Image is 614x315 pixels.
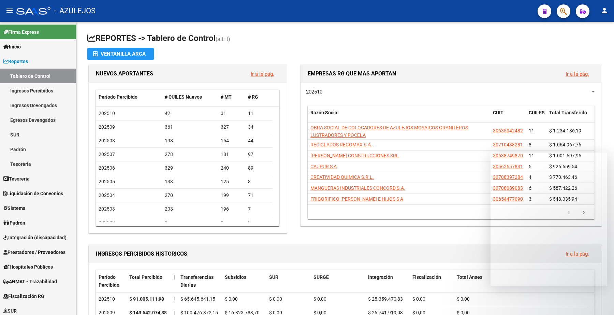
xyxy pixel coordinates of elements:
span: 11 [529,128,534,133]
button: Ir a la pág. [245,68,280,80]
datatable-header-cell: CUILES [526,105,546,128]
span: | [174,296,175,302]
span: Transferencias Diarias [180,274,214,288]
datatable-header-cell: # RG [245,90,273,104]
span: Fiscalización RG [3,292,44,300]
span: INGRESOS PERCIBIDOS HISTORICOS [96,250,187,257]
span: 202506 [99,165,115,171]
datatable-header-cell: Integración [365,270,410,292]
span: Padrón [3,219,25,227]
div: 199 [221,191,243,199]
span: Integración (discapacidad) [3,234,67,241]
span: 30710438281 [493,142,523,147]
div: 11 [248,110,270,117]
span: MANGUERAS INDUSTRIALES CONCORD S.A. [310,185,405,191]
datatable-header-cell: # CUILES Nuevos [162,90,218,104]
button: Ventanilla ARCA [87,48,154,60]
div: 202510 [99,295,124,303]
datatable-header-cell: Total Transferido [546,105,594,128]
div: 97 [248,151,270,158]
div: 361 [165,123,215,131]
datatable-header-cell: CUIT [490,105,526,128]
button: Ir a la pág. [560,68,595,80]
span: EMPRESAS RG QUE MAS APORTAN [308,70,396,77]
span: CAUPUR S A [310,164,337,169]
span: Hospitales Públicos [3,263,53,271]
span: $ 0,00 [457,296,470,302]
span: 202507 [99,152,115,157]
span: (alt+t) [216,36,230,42]
mat-icon: menu [5,6,14,15]
datatable-header-cell: Total Anses [454,270,587,292]
iframe: Intercom live chat mensaje [491,153,607,286]
span: OBRA SOCIAL DE COLOCADORES DE AZULEJOS MOSAICOS GRANITEROS LUSTRADORES Y POCELA [310,125,468,138]
div: 31 [221,110,243,117]
div: 3 [165,219,215,227]
div: 196 [221,205,243,213]
div: 198 [165,137,215,145]
span: # MT [221,94,232,100]
datatable-header-cell: Transferencias Diarias [178,270,222,292]
span: 202502 [99,220,115,225]
div: 154 [221,137,243,145]
span: 8 [529,142,531,147]
div: 34 [248,123,270,131]
span: 202503 [99,206,115,212]
div: 327 [221,123,243,131]
span: FRIGORIFICO [PERSON_NAME] E HIJOS S A [310,196,403,202]
span: Firma Express [3,28,39,36]
datatable-header-cell: | [171,270,178,292]
span: NUEVOS APORTANTES [96,70,153,77]
span: [PERSON_NAME] CONSTRUCCIONES SRL [310,153,399,158]
iframe: Intercom live chat [591,292,607,308]
span: Total Anses [457,274,482,280]
h1: REPORTES -> Tablero de Control [87,33,603,45]
div: Ventanilla ARCA [93,48,148,60]
datatable-header-cell: # MT [218,90,245,104]
span: Período Percibido [99,94,137,100]
span: $ 1.234.186,19 [549,128,581,133]
div: 42 [165,110,215,117]
span: Subsidios [225,274,246,280]
span: Tesorería [3,175,30,183]
div: 125 [221,178,243,186]
span: 202504 [99,192,115,198]
span: CUILES [529,110,545,115]
span: 202510 [99,111,115,116]
span: $ 0,00 [225,296,238,302]
div: 240 [221,164,243,172]
span: RECICLADOS REGOMAX S.A. [310,142,372,147]
span: $ 65.645.641,15 [180,296,215,302]
div: 203 [165,205,215,213]
div: 71 [248,191,270,199]
div: 44 [248,137,270,145]
span: Fiscalización [412,274,441,280]
a: Ir a la pág. [251,71,274,77]
div: 181 [221,151,243,158]
datatable-header-cell: Período Percibido [96,90,162,104]
datatable-header-cell: Fiscalización [410,270,454,292]
span: Integración [368,274,393,280]
span: SUR [3,307,17,315]
mat-icon: person [600,6,609,15]
span: $ 0,00 [313,296,326,302]
span: # RG [248,94,258,100]
strong: $ 91.005.111,98 [129,296,164,302]
span: Reportes [3,58,28,65]
span: 202505 [99,179,115,184]
span: | [174,274,175,280]
datatable-header-cell: SURGE [311,270,365,292]
div: 270 [165,191,215,199]
datatable-header-cell: Período Percibido [96,270,127,292]
span: # CUILES Nuevos [165,94,202,100]
div: 7 [248,205,270,213]
span: Total Percibido [129,274,162,280]
div: 89 [248,164,270,172]
datatable-header-cell: Subsidios [222,270,266,292]
span: Período Percibido [99,274,119,288]
span: $ 25.359.470,83 [368,296,403,302]
div: 3 [248,219,270,227]
span: Total Transferido [549,110,587,115]
div: 0 [221,219,243,227]
span: CUIT [493,110,503,115]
